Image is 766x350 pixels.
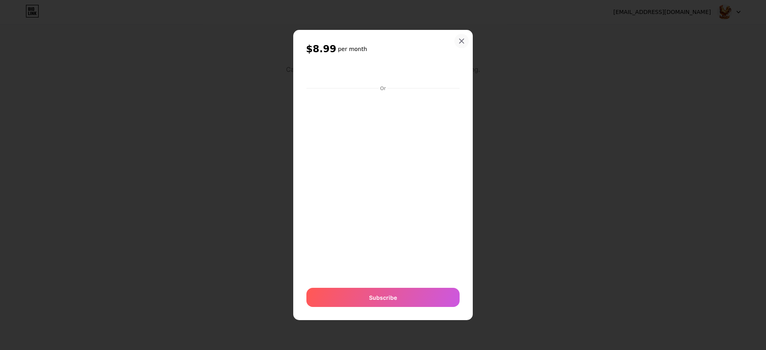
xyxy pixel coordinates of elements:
[305,92,461,280] iframe: Bảo mật khung nhập liệu thanh toán
[369,293,397,302] span: Subscribe
[306,64,460,83] iframe: Bảo mật khung nút thanh toán
[379,85,387,92] div: Or
[306,43,336,55] span: $8.99
[338,45,367,53] h6: per month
